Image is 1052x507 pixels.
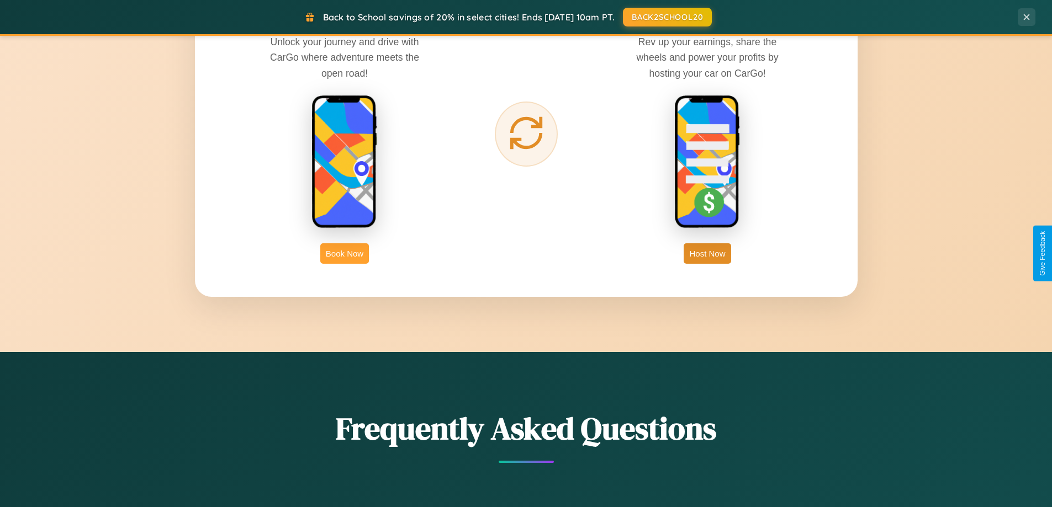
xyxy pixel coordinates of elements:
button: BACK2SCHOOL20 [623,8,712,26]
img: rent phone [311,95,378,230]
button: Book Now [320,243,369,264]
p: Unlock your journey and drive with CarGo where adventure meets the open road! [262,34,427,81]
button: Host Now [684,243,731,264]
span: Back to School savings of 20% in select cities! Ends [DATE] 10am PT. [323,12,615,23]
div: Give Feedback [1039,231,1046,276]
p: Rev up your earnings, share the wheels and power your profits by hosting your car on CarGo! [625,34,790,81]
img: host phone [674,95,741,230]
h2: Frequently Asked Questions [195,407,858,450]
